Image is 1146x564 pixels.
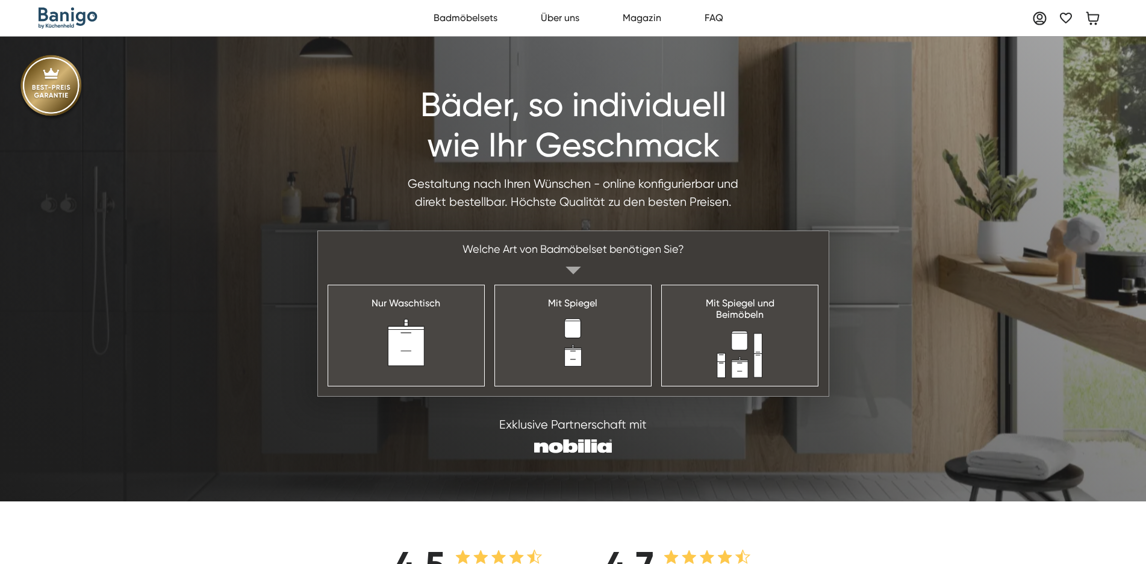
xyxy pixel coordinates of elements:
[427,6,504,30] a: Badmöbelsets
[405,85,742,166] h1: Bäder, so individuell wie Ihr Geschmack
[405,175,742,211] div: Gestaltung nach Ihren Wünschen - online konfigurierbar und direkt bestellbar. Höchste Qualität zu...
[698,6,730,30] a: FAQ
[548,297,597,309] div: Mit Spiegel
[453,231,694,267] div: Welche Art von Badmöbelset benötigen Sie?
[372,297,440,309] div: Nur Waschtisch
[616,6,668,30] a: Magazin
[328,285,485,386] a: Nur Waschtisch
[534,6,586,30] a: Über uns
[706,297,774,320] div: Mit Spiegel und Beimöbeln
[499,416,647,434] div: Exklusive Partnerschaft mit
[494,285,652,386] a: Mit Spiegel
[661,285,818,386] a: Mit Spiegel undBeimöbeln
[39,7,98,29] a: home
